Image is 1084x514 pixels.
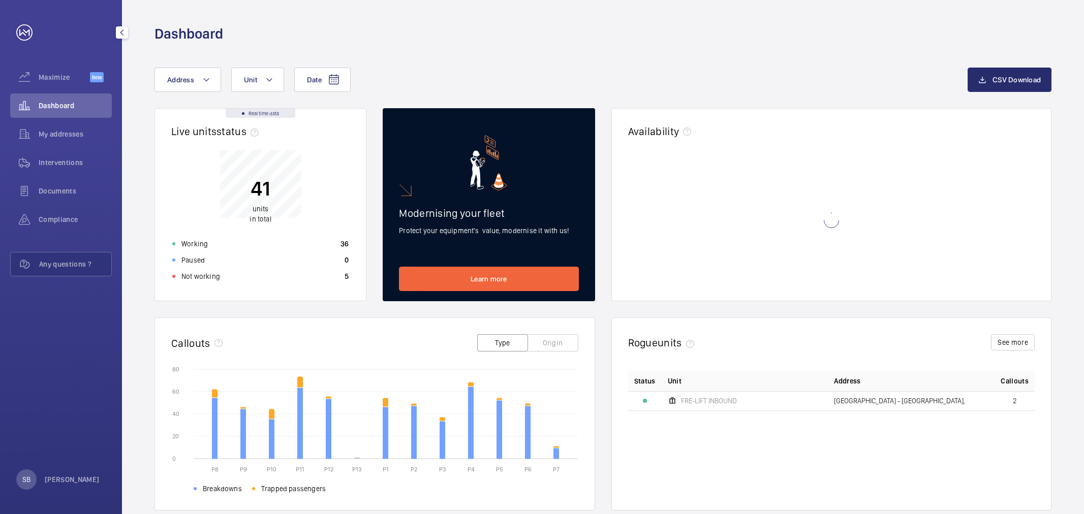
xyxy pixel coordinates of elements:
[181,239,208,249] p: Working
[167,76,194,84] span: Address
[968,68,1051,92] button: CSV Download
[250,204,271,224] p: in total
[628,336,698,349] h2: Rogue
[267,466,276,473] text: P10
[399,207,578,219] h2: Modernising your fleet
[411,466,417,473] text: P2
[352,466,362,473] text: P13
[250,176,271,201] p: 41
[345,271,349,281] p: 5
[39,186,112,196] span: Documents
[39,259,111,269] span: Any questions ?
[244,76,257,84] span: Unit
[668,376,682,386] span: Unit
[993,76,1041,84] span: CSV Download
[231,68,284,92] button: Unit
[834,397,965,404] span: [GEOGRAPHIC_DATA] - [GEOGRAPHIC_DATA],
[628,125,679,138] h2: Availability
[172,410,179,417] text: 40
[496,466,503,473] text: P5
[991,334,1035,350] button: See more
[439,466,446,473] text: P3
[468,466,475,473] text: P4
[296,466,304,473] text: P11
[681,397,737,404] span: FRE-LIFT INBOUND
[524,466,532,473] text: P6
[340,239,349,249] p: 36
[172,455,176,462] text: 0
[634,376,656,386] p: Status
[181,255,205,265] p: Paused
[90,72,104,82] span: Beta
[658,336,698,349] span: units
[1001,376,1029,386] span: Callouts
[203,484,242,494] span: Breakdowns
[39,72,90,82] span: Maximize
[324,466,333,473] text: P12
[294,68,351,92] button: Date
[240,466,247,473] text: P9
[154,24,223,43] h1: Dashboard
[172,433,179,440] text: 20
[253,205,269,213] span: units
[261,484,326,494] span: Trapped passengers
[22,474,30,485] p: SB
[39,101,112,111] span: Dashboard
[45,474,100,485] p: [PERSON_NAME]
[399,226,578,236] p: Protect your equipment's value, modernise it with us!
[171,125,263,138] h2: Live units
[39,157,112,168] span: Interventions
[1013,397,1017,404] span: 2
[307,76,322,84] span: Date
[383,466,389,473] text: P1
[171,337,210,349] h2: Callouts
[345,255,349,265] p: 0
[834,376,860,386] span: Address
[226,109,295,118] div: Real time data
[399,267,578,291] a: Learn more
[211,466,219,473] text: P8
[154,68,221,92] button: Address
[39,214,112,224] span: Compliance
[181,271,220,281] p: Not working
[477,334,528,351] button: Type
[172,366,179,373] text: 80
[528,334,578,351] button: Origin
[470,135,507,190] img: marketing-card.svg
[553,466,560,473] text: P7
[39,129,112,139] span: My addresses
[172,388,179,395] text: 60
[216,125,263,138] span: status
